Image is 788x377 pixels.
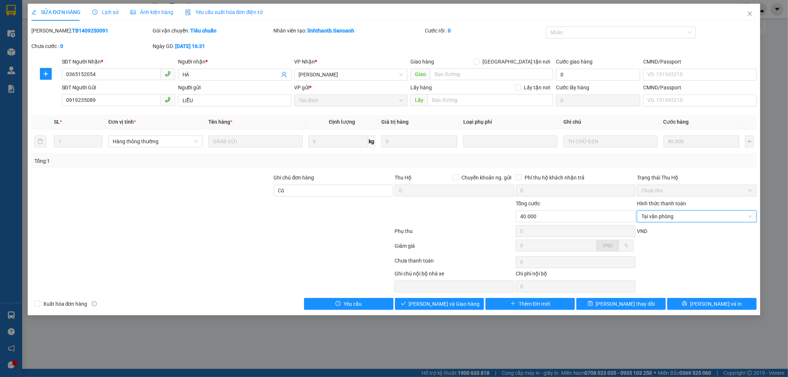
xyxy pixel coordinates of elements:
button: check[PERSON_NAME] và Giao hàng [395,298,484,310]
input: Dọc đường [430,68,553,80]
b: [DATE] 16:31 [175,43,205,49]
div: Tổng: 1 [34,157,304,165]
div: Gói vận chuyển: [153,27,272,35]
span: VND [637,228,647,234]
span: Giá trị hàng [381,119,409,125]
div: Chi phí nội bộ [516,270,635,281]
div: Người nhận [178,58,291,66]
span: user-add [281,72,287,78]
span: Thêm ĐH mới [519,300,550,308]
span: SL [54,119,60,125]
label: Cước giao hàng [556,59,593,65]
span: [GEOGRAPHIC_DATA] tận nơi [480,58,553,66]
span: Tên hàng [208,119,232,125]
span: Tân Bình [299,95,403,106]
span: % [624,243,628,249]
span: Giao hàng [410,59,434,65]
button: exclamation-circleYêu cầu [304,298,393,310]
div: Trạng thái Thu Hộ [637,174,757,182]
span: exclamation-circle [335,301,341,307]
span: Yêu cầu xuất hóa đơn điện tử [185,9,263,15]
span: Lịch sử [92,9,119,15]
span: clock-circle [92,10,98,15]
div: CMND/Passport [643,58,757,66]
button: Close [740,4,760,24]
div: Nhân viên tạo: [274,27,424,35]
span: Chưa thu [641,185,752,196]
div: SĐT Người Nhận [62,58,175,66]
span: Ảnh kiện hàng [130,9,173,15]
span: Lấy hàng [410,85,432,90]
input: Dọc đường [427,94,553,106]
div: CMND/Passport [643,83,757,92]
button: plus [745,136,754,147]
b: Tiêu chuẩn [190,28,216,34]
div: Chưa thanh toán [394,257,515,270]
div: Người gửi [178,83,291,92]
button: save[PERSON_NAME] thay đổi [576,298,666,310]
span: Lấy tận nơi [521,83,553,92]
span: edit [31,10,37,15]
span: picture [130,10,136,15]
input: Cước lấy hàng [556,95,640,106]
span: VP Nhận [294,59,315,65]
span: plus [511,301,516,307]
b: linhthaotb.tienoanh [308,28,355,34]
span: Lấy [410,94,427,106]
th: Ghi chú [560,115,661,129]
span: Tổng cước [516,201,540,206]
button: plus [40,68,52,80]
span: Định lượng [329,119,355,125]
input: 0 [381,136,457,147]
span: check [401,301,406,307]
input: VD: Bàn, Ghế [208,136,303,147]
div: Phụ thu [394,227,515,240]
span: save [588,301,593,307]
input: Ghi Chú [563,136,658,147]
span: Đơn vị tính [108,119,136,125]
input: 0 [664,136,740,147]
div: Cước rồi : [425,27,545,35]
div: Giảm giá [394,242,515,255]
span: phone [165,97,171,103]
span: [PERSON_NAME] thay đổi [596,300,655,308]
b: TB1409250091 [72,28,108,34]
span: [PERSON_NAME] và In [690,300,742,308]
span: printer [682,301,687,307]
span: Yêu cầu [344,300,362,308]
span: Hàng thông thường [113,136,198,147]
span: Tại văn phòng [641,211,752,222]
span: Xuất hóa đơn hàng [40,300,91,308]
img: icon [185,10,191,16]
span: phone [165,71,171,77]
span: Cư Kuin [299,69,403,80]
span: plus [40,71,51,77]
button: printer[PERSON_NAME] và In [667,298,757,310]
span: Cước hàng [664,119,689,125]
b: 0 [448,28,451,34]
label: Hình thức thanh toán [637,201,686,206]
label: Ghi chú đơn hàng [274,175,314,181]
div: Ngày GD: [153,42,272,50]
span: SỬA ĐƠN HÀNG [31,9,81,15]
span: close [747,11,753,17]
input: Ghi chú đơn hàng [274,185,393,196]
div: Ghi chú nội bộ nhà xe [395,270,514,281]
span: Chuyển khoản ng. gửi [458,174,514,182]
span: [PERSON_NAME] và Giao hàng [409,300,480,308]
div: VP gửi [294,83,408,92]
div: SĐT Người Gửi [62,83,175,92]
span: info-circle [92,301,97,306]
input: Cước giao hàng [556,69,640,80]
label: Cước lấy hàng [556,85,589,90]
span: kg [368,136,375,147]
span: Phí thu hộ khách nhận trả [522,174,587,182]
span: Thu Hộ [395,175,412,181]
button: plusThêm ĐH mới [485,298,575,310]
button: delete [34,136,46,147]
th: Loại phụ phí [460,115,560,129]
span: VND [603,243,613,249]
span: Giao [410,68,430,80]
b: 0 [60,43,63,49]
div: [PERSON_NAME]: [31,27,151,35]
